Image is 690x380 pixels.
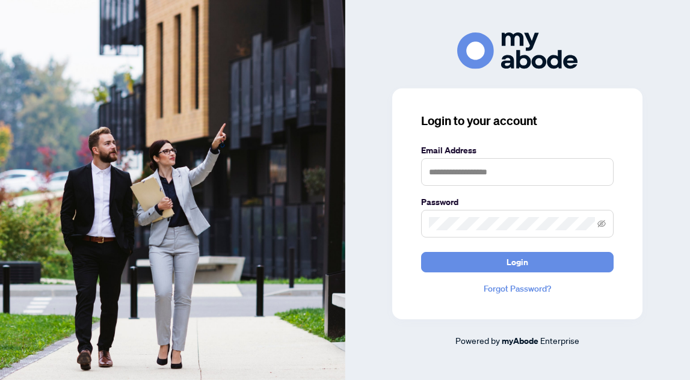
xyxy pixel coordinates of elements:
span: Login [507,253,528,272]
a: myAbode [502,334,538,348]
span: Powered by [455,335,500,346]
label: Email Address [421,144,614,157]
label: Password [421,195,614,209]
button: Login [421,252,614,272]
h3: Login to your account [421,112,614,129]
span: eye-invisible [597,219,606,228]
img: ma-logo [457,32,578,69]
span: Enterprise [540,335,579,346]
a: Forgot Password? [421,282,614,295]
